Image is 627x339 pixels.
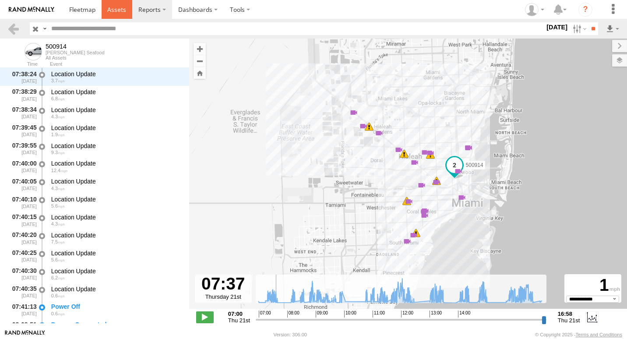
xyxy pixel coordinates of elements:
[7,194,38,210] div: 07:40:10 [DATE]
[51,195,181,203] div: Location Update
[7,319,38,335] div: 08:08:51 [DATE]
[432,177,441,185] div: 11
[7,141,38,157] div: 07:39:55 [DATE]
[9,7,54,13] img: rand-logo.svg
[7,123,38,139] div: 07:39:45 [DATE]
[522,3,547,16] div: Chino Castillo
[51,249,181,257] div: Location Update
[566,275,620,296] div: 1
[51,70,181,78] div: Location Update
[287,311,299,318] span: 08:00
[558,317,580,324] span: Thu 21st Aug 2025
[7,87,38,103] div: 07:38:29 [DATE]
[51,293,65,298] span: 0.6
[51,168,67,173] span: 12.4
[194,43,206,55] button: Zoom in
[7,105,38,121] div: 07:38:34 [DATE]
[400,149,409,158] div: 7
[51,78,65,83] span: 3.7
[578,3,592,17] i: ?
[316,311,328,318] span: 09:00
[7,212,38,228] div: 07:40:15 [DATE]
[401,311,413,318] span: 12:00
[7,248,38,264] div: 07:40:25 [DATE]
[7,69,38,85] div: 07:38:24 [DATE]
[51,267,181,275] div: Location Update
[51,285,181,293] div: Location Update
[51,106,181,114] div: Location Update
[46,43,105,50] div: 500914 - View Asset History
[7,230,38,246] div: 07:40:20 [DATE]
[545,22,569,32] label: [DATE]
[605,22,620,35] label: Export results as...
[51,303,181,311] div: Power Off
[466,162,483,168] span: 500914
[373,311,385,318] span: 11:00
[46,55,105,60] div: All Assets
[51,142,181,150] div: Location Update
[7,22,20,35] a: Back to previous Page
[228,311,250,317] strong: 07:00
[535,332,622,337] div: © Copyright 2025 -
[430,311,442,318] span: 13:00
[7,284,38,300] div: 07:40:35 [DATE]
[194,55,206,67] button: Zoom out
[51,186,65,191] span: 4.3
[51,124,181,132] div: Location Update
[7,177,38,193] div: 07:40:05 [DATE]
[51,213,181,221] div: Location Update
[50,62,189,67] div: Event
[51,96,65,101] span: 6.8
[51,239,65,244] span: 7.5
[274,332,307,337] div: Version: 306.00
[196,311,214,323] label: Play/Stop
[51,275,65,280] span: 6.2
[7,266,38,282] div: 07:40:30 [DATE]
[51,203,65,208] span: 5.6
[51,177,181,185] div: Location Update
[51,221,65,226] span: 4.3
[51,321,181,328] div: Power - Connected
[51,132,65,137] span: 1.9
[228,317,250,324] span: Thu 21st Aug 2025
[194,67,206,79] button: Zoom Home
[365,122,373,131] div: 11
[51,88,181,96] div: Location Update
[51,159,181,167] div: Location Update
[7,302,38,318] div: 07:41:13 [DATE]
[41,22,48,35] label: Search Query
[51,150,65,155] span: 9.3
[558,311,580,317] strong: 16:58
[344,311,356,318] span: 10:00
[569,22,588,35] label: Search Filter Options
[51,311,65,316] span: 0.6
[51,257,65,262] span: 5.6
[51,231,181,239] div: Location Update
[5,330,45,339] a: Visit our Website
[259,311,271,318] span: 07:00
[576,332,622,337] a: Terms and Conditions
[458,311,470,318] span: 14:00
[46,50,105,55] div: [PERSON_NAME] Seafood
[7,62,38,67] div: Time
[7,159,38,175] div: 07:40:00 [DATE]
[402,197,411,205] div: 7
[412,229,420,237] div: 8
[51,114,65,119] span: 4.3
